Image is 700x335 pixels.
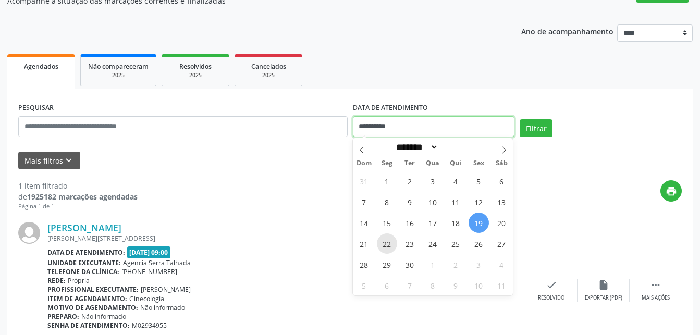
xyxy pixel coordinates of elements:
[377,192,397,212] span: Setembro 8, 2025
[423,213,443,233] span: Setembro 17, 2025
[27,192,138,202] strong: 1925182 marcações agendadas
[444,160,467,167] span: Qui
[469,254,489,275] span: Outubro 3, 2025
[438,142,473,153] input: Year
[377,275,397,295] span: Outubro 6, 2025
[666,185,677,197] i: print
[47,258,121,267] b: Unidade executante:
[377,213,397,233] span: Setembro 15, 2025
[400,171,420,191] span: Setembro 2, 2025
[520,119,552,137] button: Filtrar
[492,192,512,212] span: Setembro 13, 2025
[423,254,443,275] span: Outubro 1, 2025
[446,275,466,295] span: Outubro 9, 2025
[47,267,119,276] b: Telefone da clínica:
[521,24,613,38] p: Ano de acompanhamento
[467,160,490,167] span: Sex
[88,71,149,79] div: 2025
[63,155,75,166] i: keyboard_arrow_down
[446,213,466,233] span: Setembro 18, 2025
[127,246,171,258] span: [DATE] 09:00
[423,171,443,191] span: Setembro 3, 2025
[492,213,512,233] span: Setembro 20, 2025
[354,275,374,295] span: Outubro 5, 2025
[469,171,489,191] span: Setembro 5, 2025
[538,294,564,302] div: Resolvido
[393,142,439,153] select: Month
[81,312,126,321] span: Não informado
[469,275,489,295] span: Outubro 10, 2025
[660,180,682,202] button: print
[251,62,286,71] span: Cancelados
[354,233,374,254] span: Setembro 21, 2025
[169,71,222,79] div: 2025
[546,279,557,291] i: check
[354,213,374,233] span: Setembro 14, 2025
[18,100,54,116] label: PESQUISAR
[492,171,512,191] span: Setembro 6, 2025
[492,275,512,295] span: Outubro 11, 2025
[47,294,127,303] b: Item de agendamento:
[121,267,177,276] span: [PHONE_NUMBER]
[18,180,138,191] div: 1 item filtrado
[123,258,191,267] span: Agencia Serra Talhada
[377,254,397,275] span: Setembro 29, 2025
[377,171,397,191] span: Setembro 1, 2025
[469,192,489,212] span: Setembro 12, 2025
[398,160,421,167] span: Ter
[375,160,398,167] span: Seg
[47,285,139,294] b: Profissional executante:
[598,279,609,291] i: insert_drive_file
[179,62,212,71] span: Resolvidos
[492,254,512,275] span: Outubro 4, 2025
[68,276,90,285] span: Própria
[492,233,512,254] span: Setembro 27, 2025
[18,191,138,202] div: de
[47,276,66,285] b: Rede:
[585,294,622,302] div: Exportar (PDF)
[47,248,125,257] b: Data de atendimento:
[354,171,374,191] span: Agosto 31, 2025
[377,233,397,254] span: Setembro 22, 2025
[88,62,149,71] span: Não compareceram
[400,254,420,275] span: Setembro 30, 2025
[47,321,130,330] b: Senha de atendimento:
[132,321,167,330] span: M02934955
[47,222,121,233] a: [PERSON_NAME]
[47,234,525,243] div: [PERSON_NAME][STREET_ADDRESS]
[469,213,489,233] span: Setembro 19, 2025
[18,222,40,244] img: img
[140,303,185,312] span: Não informado
[353,100,428,116] label: DATA DE ATENDIMENTO
[469,233,489,254] span: Setembro 26, 2025
[354,254,374,275] span: Setembro 28, 2025
[423,233,443,254] span: Setembro 24, 2025
[353,160,376,167] span: Dom
[18,152,80,170] button: Mais filtroskeyboard_arrow_down
[446,192,466,212] span: Setembro 11, 2025
[421,160,444,167] span: Qua
[18,202,138,211] div: Página 1 de 1
[47,312,79,321] b: Preparo:
[642,294,670,302] div: Mais ações
[400,192,420,212] span: Setembro 9, 2025
[24,62,58,71] span: Agendados
[490,160,513,167] span: Sáb
[141,285,191,294] span: [PERSON_NAME]
[129,294,164,303] span: Ginecologia
[242,71,294,79] div: 2025
[446,254,466,275] span: Outubro 2, 2025
[47,303,138,312] b: Motivo de agendamento:
[354,192,374,212] span: Setembro 7, 2025
[400,213,420,233] span: Setembro 16, 2025
[650,279,661,291] i: 
[446,233,466,254] span: Setembro 25, 2025
[446,171,466,191] span: Setembro 4, 2025
[400,233,420,254] span: Setembro 23, 2025
[423,192,443,212] span: Setembro 10, 2025
[423,275,443,295] span: Outubro 8, 2025
[400,275,420,295] span: Outubro 7, 2025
